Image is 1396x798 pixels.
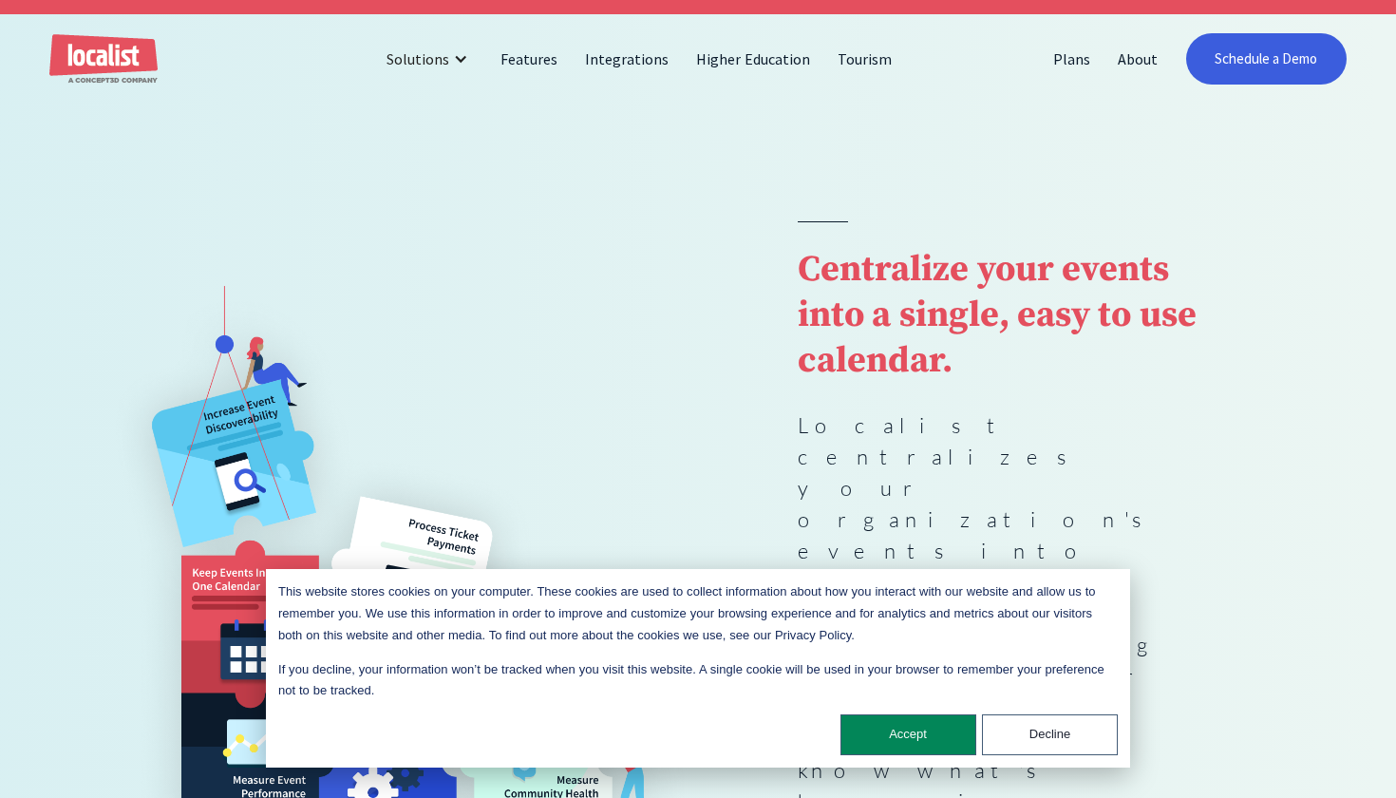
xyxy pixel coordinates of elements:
[49,34,158,85] a: home
[683,36,824,82] a: Higher Education
[266,569,1130,768] div: Cookie banner
[824,36,906,82] a: Tourism
[387,47,449,70] div: Solutions
[798,247,1197,384] strong: Centralize your events into a single, easy to use calendar.
[572,36,683,82] a: Integrations
[278,659,1118,703] p: If you decline, your information won’t be tracked when you visit this website. A single cookie wi...
[1040,36,1104,82] a: Plans
[278,581,1118,646] p: This website stores cookies on your computer. These cookies are used to collect information about...
[1104,36,1172,82] a: About
[1186,33,1347,85] a: Schedule a Demo
[982,714,1118,755] button: Decline
[840,714,976,755] button: Accept
[372,36,487,82] div: Solutions
[487,36,572,82] a: Features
